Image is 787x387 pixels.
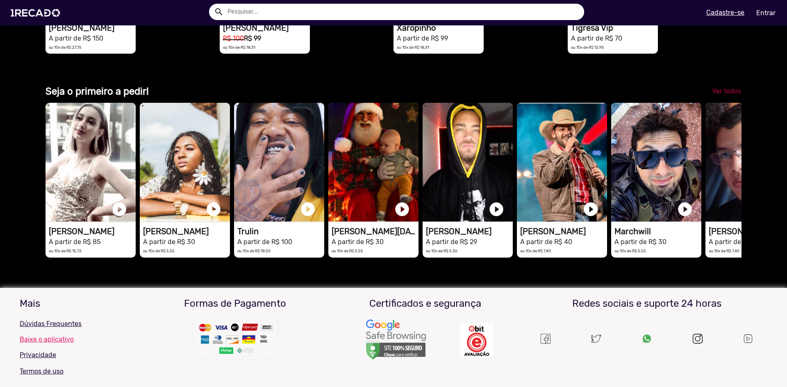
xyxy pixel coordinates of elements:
[211,4,225,18] button: Example home icon
[520,249,551,253] small: ou 10x de R$ 7,40
[591,334,601,344] img: twitter.svg
[190,312,280,366] img: Um recado,1Recado,1 recado,vídeo de famosos,site para pagar famosos,vídeos e lives exclusivas de ...
[300,201,316,217] a: play_circle_filled
[488,201,505,217] a: play_circle_filled
[571,34,622,42] small: A partir de R$ 70
[20,367,134,376] p: Termos de uso
[20,350,134,360] p: Privacidade
[143,249,175,253] small: ou 10x de R$ 5,55
[751,6,781,20] a: Entrar
[214,7,224,17] mat-icon: Example home icon
[426,226,513,236] h1: [PERSON_NAME]
[143,226,230,236] h1: [PERSON_NAME]
[706,9,744,16] u: Cadastre-se
[394,201,410,217] a: play_circle_filled
[45,86,149,97] b: Seja o primeiro a pedir!
[234,103,324,222] video: 1RECADO vídeos dedicados para fãs e empresas
[223,45,255,50] small: ou 10x de R$ 18,31
[140,103,230,222] video: 1RECADO vídeos dedicados para fãs e empresas
[541,334,550,344] img: Um recado,1Recado,1 recado,vídeo de famosos,site para pagar famosos,vídeos e lives exclusivas de ...
[642,334,652,344] img: Um recado,1Recado,1 recado,vídeo de famosos,site para pagar famosos,vídeos e lives exclusivas de ...
[244,34,261,42] b: R$ 99
[709,238,761,246] small: A partir de R$ 40
[611,103,701,222] video: 1RECADO vídeos dedicados para fãs e empresas
[143,238,195,246] small: A partir de R$ 30
[397,45,429,50] small: ou 10x de R$ 18,31
[520,226,607,236] h1: [PERSON_NAME]
[237,238,292,246] small: A partir de R$ 100
[45,103,136,222] video: 1RECADO vídeos dedicados para fãs e empresas
[49,238,100,246] small: A partir de R$ 85
[397,23,484,33] h1: Xaropinho
[614,226,701,236] h1: Marchwill
[332,238,384,246] small: A partir de R$ 30
[328,103,419,222] video: 1RECADO vídeos dedicados para fãs e empresas
[49,249,82,253] small: ou 10x de R$ 15,72
[49,226,136,236] h1: [PERSON_NAME]
[221,4,584,20] input: Pesquisar...
[571,23,658,33] h1: Tigresa Vip
[49,45,82,50] small: ou 10x de R$ 27,75
[743,333,753,344] img: Um recado,1Recado,1 recado,vídeo de famosos,site para pagar famosos,vídeos e lives exclusivas de ...
[20,335,134,343] a: Baixe o aplicativo
[677,201,693,217] a: play_circle_filled
[49,34,103,42] small: A partir de R$ 150
[237,226,324,236] h1: Trulin
[20,319,134,329] p: Dúvidas Frequentes
[332,226,419,236] h1: [PERSON_NAME][DATE]
[571,45,604,50] small: ou 10x de R$ 12,95
[223,34,244,42] small: R$ 100
[460,323,493,357] img: Um recado,1Recado,1 recado,vídeo de famosos,site para pagar famosos,vídeos e lives exclusivas de ...
[517,103,607,222] video: 1RECADO vídeos dedicados para fãs e empresas
[111,201,127,217] a: play_circle_filled
[614,238,666,246] small: A partir de R$ 30
[712,87,741,95] span: Ver todos
[582,201,599,217] a: play_circle_filled
[693,334,703,344] img: instagram.svg
[520,238,572,246] small: A partir de R$ 40
[146,298,324,310] h3: Formas de Pagamento
[397,34,448,42] small: A partir de R$ 99
[614,249,646,253] small: ou 10x de R$ 5,55
[426,249,457,253] small: ou 10x de R$ 5,36
[20,298,134,310] h3: Mais
[205,201,222,217] a: play_circle_filled
[709,249,739,253] small: ou 10x de R$ 7,40
[423,103,513,222] video: 1RECADO vídeos dedicados para fãs e empresas
[332,249,363,253] small: ou 10x de R$ 5,55
[526,298,767,310] h3: Redes sociais e suporte 24 horas
[426,238,477,246] small: A partir de R$ 29
[337,298,514,310] h3: Certificados e segurança
[365,319,427,361] img: Um recado,1Recado,1 recado,vídeo de famosos,site para pagar famosos,vídeos e lives exclusivas de ...
[237,249,271,253] small: ou 10x de R$ 18,50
